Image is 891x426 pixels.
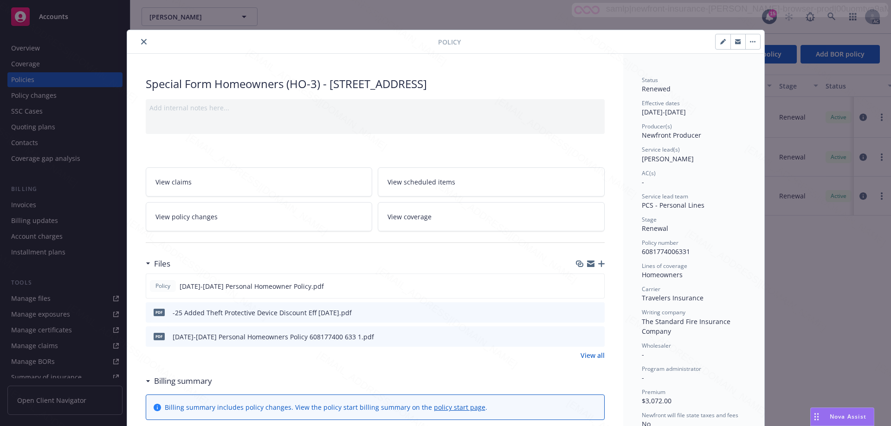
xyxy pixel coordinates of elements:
[378,167,605,197] a: View scheduled items
[154,282,172,290] span: Policy
[642,317,732,336] span: The Standard Fire Insurance Company
[387,212,432,222] span: View coverage
[642,192,688,200] span: Service lead team
[642,270,683,279] span: Homeowners
[173,332,374,342] div: [DATE]-[DATE] Personal Homeowners Policy 608177400 633 1.pdf
[146,167,373,197] a: View claims
[642,365,701,373] span: Program administrator
[438,37,461,47] span: Policy
[173,308,352,318] div: -25 Added Theft Protective Device Discount Eff [DATE].pdf
[642,411,738,419] span: Newfront will file state taxes and fees
[146,76,605,92] div: Special Form Homeowners (HO-3) - [STREET_ADDRESS]
[642,239,678,247] span: Policy number
[593,308,601,318] button: preview file
[642,285,660,293] span: Carrier
[642,262,687,270] span: Lines of coverage
[149,103,601,113] div: Add internal notes here...
[642,178,644,186] span: -
[138,36,149,47] button: close
[155,177,192,187] span: View claims
[642,350,644,359] span: -
[642,99,680,107] span: Effective dates
[811,408,822,426] div: Drag to move
[642,154,694,163] span: [PERSON_NAME]
[578,332,585,342] button: download file
[830,413,866,420] span: Nova Assist
[165,402,487,412] div: Billing summary includes policy changes. View the policy start billing summary on the .
[642,122,672,130] span: Producer(s)
[642,76,658,84] span: Status
[154,309,165,316] span: pdf
[592,281,600,291] button: preview file
[434,403,485,412] a: policy start page
[642,342,671,350] span: Wholesaler
[577,281,585,291] button: download file
[642,388,665,396] span: Premium
[578,308,585,318] button: download file
[642,247,690,256] span: 6081774006331
[155,212,218,222] span: View policy changes
[642,201,704,210] span: PCS - Personal Lines
[642,224,668,233] span: Renewal
[810,407,874,426] button: Nova Assist
[642,396,671,405] span: $3,072.00
[154,375,212,387] h3: Billing summary
[387,177,455,187] span: View scheduled items
[378,202,605,231] a: View coverage
[581,350,605,360] a: View all
[642,308,685,316] span: Writing company
[642,373,644,382] span: -
[642,84,671,93] span: Renewed
[154,258,170,270] h3: Files
[642,131,701,140] span: Newfront Producer
[180,281,324,291] span: [DATE]-[DATE] Personal Homeowner Policy.pdf
[593,332,601,342] button: preview file
[642,99,746,117] div: [DATE] - [DATE]
[642,293,704,302] span: Travelers Insurance
[642,169,656,177] span: AC(s)
[146,375,212,387] div: Billing summary
[146,202,373,231] a: View policy changes
[146,258,170,270] div: Files
[642,146,680,153] span: Service lead(s)
[154,333,165,340] span: pdf
[642,216,657,223] span: Stage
